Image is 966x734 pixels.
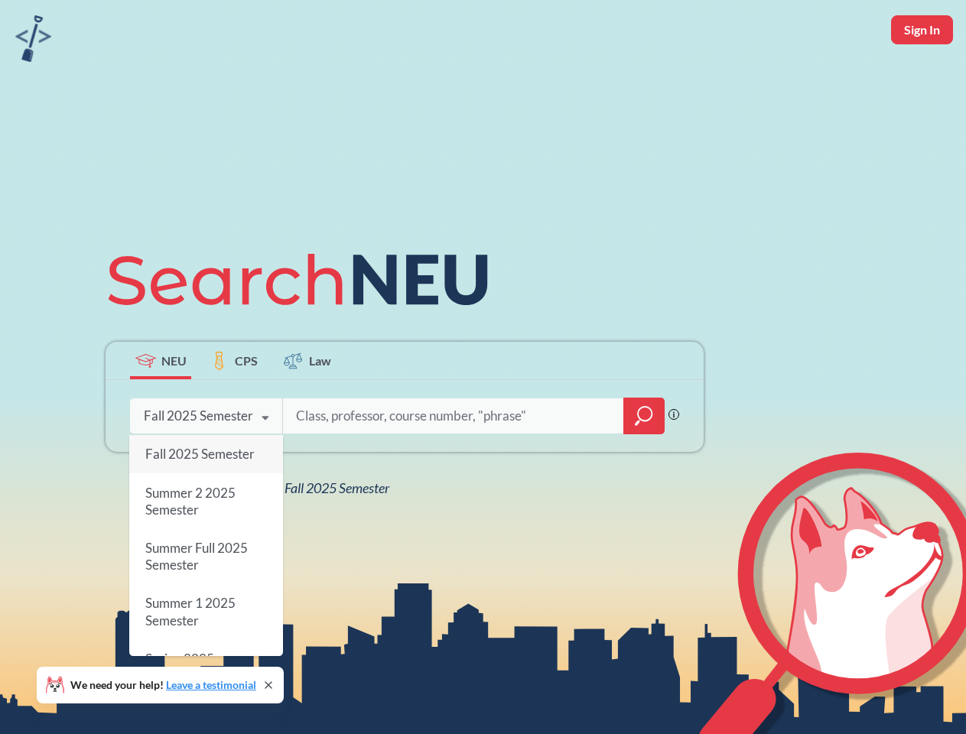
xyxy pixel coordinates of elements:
span: Summer Full 2025 Semester [145,540,248,573]
a: sandbox logo [15,15,51,67]
span: We need your help! [70,680,256,690]
span: NEU Fall 2025 Semester [255,479,389,496]
a: Leave a testimonial [166,678,256,691]
span: Law [309,352,331,369]
button: Sign In [891,15,953,44]
img: sandbox logo [15,15,51,62]
div: Fall 2025 Semester [144,408,253,424]
span: Summer 2 2025 Semester [145,485,236,518]
span: Fall 2025 Semester [145,446,255,462]
span: NEU [161,352,187,369]
span: Spring 2025 Semester [145,651,214,684]
div: magnifying glass [623,398,665,434]
span: Summer 1 2025 Semester [145,596,236,628]
span: CPS [235,352,258,369]
svg: magnifying glass [635,405,653,427]
input: Class, professor, course number, "phrase" [294,400,613,432]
